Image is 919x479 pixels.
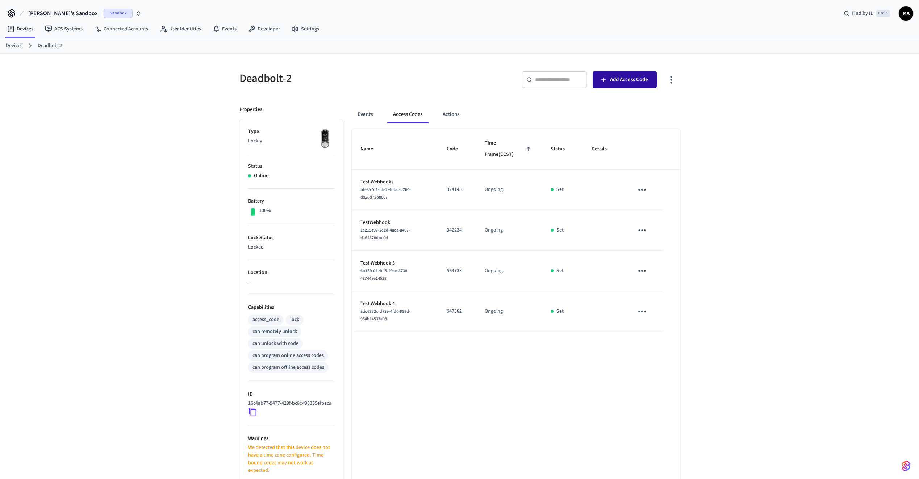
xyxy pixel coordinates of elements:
img: SeamLogoGradient.69752ec5.svg [902,460,910,472]
p: 324143 [447,186,467,193]
div: access_code [252,316,279,324]
p: Test Webhook 3 [360,259,430,267]
p: 647382 [447,308,467,315]
span: 8dc6372c-d739-4fd0-939d-954b14537a03 [360,308,410,322]
span: Name [360,143,383,155]
a: Settings [286,22,325,36]
span: Status [551,143,574,155]
p: Capabilities [248,304,334,311]
p: TestWebhook [360,219,430,226]
p: — [248,278,334,286]
p: 564738 [447,267,467,275]
p: Set [556,267,564,275]
span: Ctrl K [876,10,890,17]
span: MA [899,7,912,20]
a: Connected Accounts [88,22,154,36]
p: Lock Status [248,234,334,242]
p: 342234 [447,226,467,234]
a: Developer [242,22,286,36]
img: Lockly Vision Lock, Front [316,128,334,150]
a: Devices [6,42,22,50]
span: 6b15fc04-4ef5-49ae-8738-43744ae14523 [360,268,409,282]
p: Test Webhook 4 [360,300,430,308]
a: ACS Systems [39,22,88,36]
span: Find by ID [852,10,874,17]
div: lock [290,316,299,324]
span: Details [592,143,616,155]
td: Ongoing [476,210,542,251]
a: Events [207,22,242,36]
button: Actions [437,106,465,123]
p: Warnings [248,435,334,442]
td: Ongoing [476,170,542,210]
p: Locked [248,243,334,251]
button: Access Codes [387,106,428,123]
p: Type [248,128,334,136]
p: Lockly [248,137,334,145]
div: can unlock with code [252,340,298,347]
table: sticky table [352,129,680,332]
button: Events [352,106,379,123]
span: [PERSON_NAME]'s Sandbox [28,9,98,18]
div: can program online access codes [252,352,324,359]
p: Test Webhooks [360,178,430,186]
a: User Identities [154,22,207,36]
div: ant example [352,106,680,123]
p: Status [248,163,334,170]
p: Properties [239,106,262,113]
a: Devices [1,22,39,36]
h5: Deadbolt-2 [239,71,455,86]
span: Sandbox [104,9,133,18]
span: Time Frame(EEST) [485,138,533,161]
button: Add Access Code [593,71,657,88]
td: Ongoing [476,291,542,332]
p: Battery [248,197,334,205]
span: bfe357d1-fde2-4dbd-b260-d928d72b8667 [360,187,411,200]
button: MA [899,6,913,21]
p: Online [254,172,268,180]
div: can program offline access codes [252,364,324,371]
p: Set [556,226,564,234]
div: can remotely unlock [252,328,297,336]
span: Add Access Code [610,75,648,84]
p: ID [248,391,334,398]
p: 100% [259,207,271,214]
p: Set [556,308,564,315]
span: 1c219e97-2c1d-4aca-a467-d164878dbe0d [360,227,410,241]
a: Deadbolt-2 [38,42,62,50]
p: We detected that this device does not have a time zone configured. Time bound codes may not work ... [248,444,334,474]
p: Location [248,269,334,276]
span: Code [447,143,467,155]
p: 16c4ab77-9477-429f-bc8c-f98355efbaca [248,400,331,407]
td: Ongoing [476,251,542,291]
div: Find by IDCtrl K [838,7,896,20]
p: Set [556,186,564,193]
